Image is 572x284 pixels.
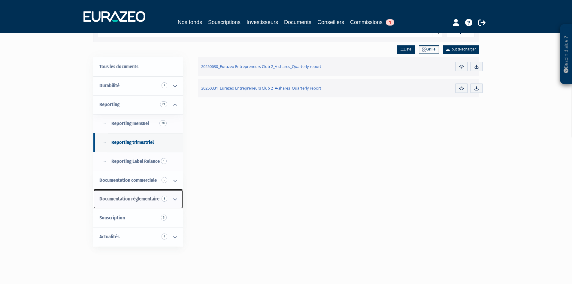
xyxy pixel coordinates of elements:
[178,18,202,26] a: Nos fonds
[111,139,154,145] span: Reporting trimestriel
[99,177,157,183] span: Documentation commerciale
[162,177,167,183] span: 5
[111,121,149,126] span: Reporting mensuel
[93,190,183,209] a: Documentation règlementaire 9
[161,215,167,221] span: 3
[162,234,167,240] span: 4
[563,27,570,81] p: Besoin d'aide ?
[247,18,278,26] a: Investisseurs
[459,64,464,69] img: eye.svg
[93,114,183,133] a: Reporting mensuel20
[201,85,321,91] span: 20250331_Eurazeo Entrepreneurs Club 2_A-shares_Quarterly report
[419,45,439,54] a: Grille
[160,101,167,107] span: 21
[93,209,183,228] a: Souscription3
[198,57,375,76] a: 20250630_Eurazeo Entrepreneurs Club 2_A-shares_Quarterly report
[284,18,311,27] a: Documents
[99,234,120,240] span: Actualités
[397,45,415,54] a: Liste
[459,86,464,91] img: eye.svg
[83,11,145,22] img: 1732889491-logotype_eurazeo_blanc_rvb.png
[99,83,120,88] span: Durabilité
[99,102,120,107] span: Reporting
[99,196,159,202] span: Documentation règlementaire
[474,64,479,69] img: download.svg
[111,158,160,164] span: Reporting Label Relance
[93,57,183,76] a: Tous les documents
[93,228,183,246] a: Actualités 4
[422,47,426,52] img: grid.svg
[317,18,344,26] a: Conseillers
[93,76,183,95] a: Durabilité 2
[93,152,183,171] a: Reporting Label Relance1
[161,158,167,164] span: 1
[93,95,183,114] a: Reporting 21
[93,133,183,152] a: Reporting trimestriel
[386,19,394,26] span: 1
[159,120,167,126] span: 20
[198,79,375,97] a: 20250331_Eurazeo Entrepreneurs Club 2_A-shares_Quarterly report
[93,171,183,190] a: Documentation commerciale 5
[350,18,394,26] a: Commissions1
[208,18,241,26] a: Souscriptions
[443,45,479,54] a: Tout télécharger
[474,86,479,91] img: download.svg
[201,64,321,69] span: 20250630_Eurazeo Entrepreneurs Club 2_A-shares_Quarterly report
[162,196,167,202] span: 9
[162,82,167,88] span: 2
[99,215,125,221] span: Souscription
